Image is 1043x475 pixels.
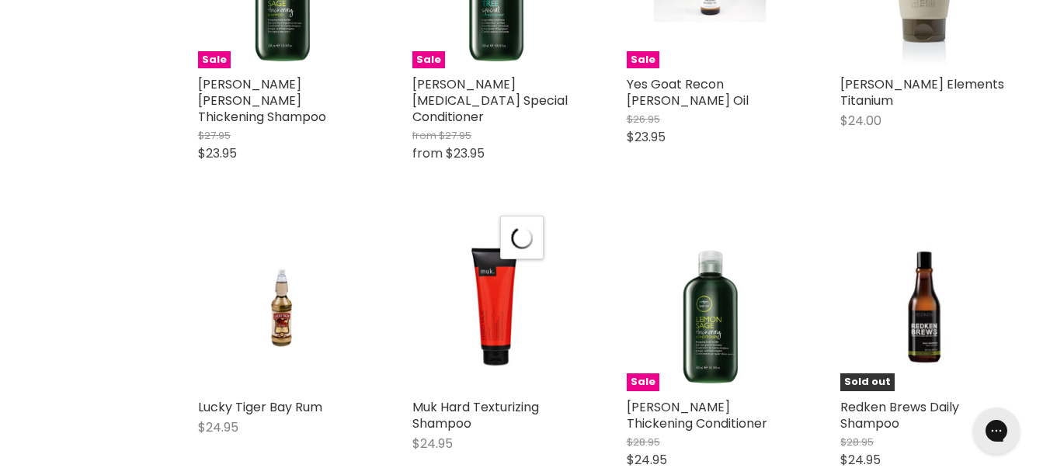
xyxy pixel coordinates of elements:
[840,451,881,469] span: $24.95
[198,398,322,416] a: Lucky Tiger Bay Rum
[840,112,881,130] span: $24.00
[198,144,237,162] span: $23.95
[840,373,895,391] span: Sold out
[965,402,1027,459] iframe: Gorgias live chat messenger
[627,224,794,391] img: Paul Mitchell Lemon Sage Thickening Conditioner
[840,398,959,432] a: Redken Brews Daily Shampoo
[446,144,485,162] span: $23.95
[627,112,660,127] span: $26.95
[412,435,453,452] span: $24.95
[627,398,767,432] a: [PERSON_NAME] Thickening Conditioner
[627,128,666,146] span: $23.95
[627,451,667,469] span: $24.95
[412,224,580,391] img: Muk Hard Texturizing Shampoo
[198,51,231,69] span: Sale
[868,224,980,391] img: Redken Brews Daily Shampoo
[439,128,471,143] span: $27.95
[840,435,874,449] span: $28.95
[198,224,366,391] a: Lucky Tiger Bay Rum
[412,144,443,162] span: from
[412,128,436,143] span: from
[198,75,326,126] a: [PERSON_NAME] [PERSON_NAME] Thickening Shampoo
[412,398,539,432] a: Muk Hard Texturizing Shampoo
[627,435,660,449] span: $28.95
[627,373,659,391] span: Sale
[198,128,231,143] span: $27.95
[627,75,749,109] a: Yes Goat Recon [PERSON_NAME] Oil
[226,224,338,391] img: Lucky Tiger Bay Rum
[627,51,659,69] span: Sale
[412,75,568,126] a: [PERSON_NAME] [MEDICAL_DATA] Special Conditioner
[198,418,238,436] span: $24.95
[840,224,1008,391] a: Redken Brews Daily ShampooSold out
[412,51,445,69] span: Sale
[840,75,1004,109] a: [PERSON_NAME] Elements Titanium
[627,224,794,391] a: Paul Mitchell Lemon Sage Thickening ConditionerSale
